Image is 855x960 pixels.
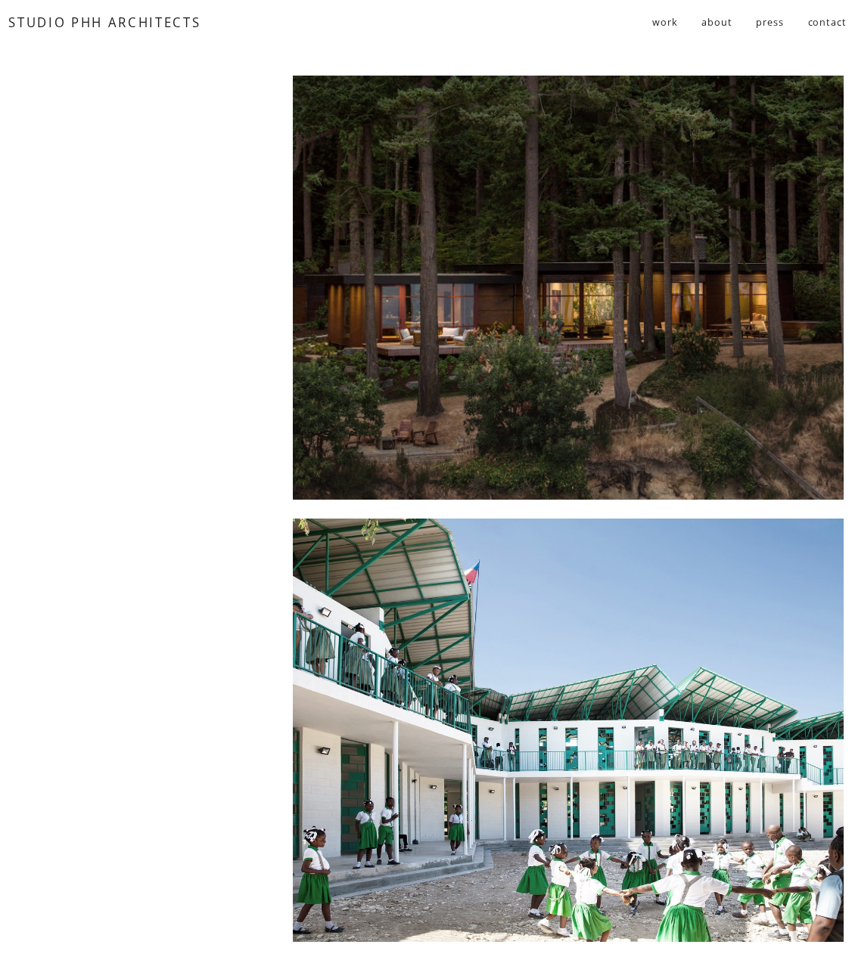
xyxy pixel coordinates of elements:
a: STUDIO PHH ARCHITECTS [8,14,201,31]
a: folder dropdown [652,9,678,35]
span: work [652,11,678,35]
a: about [701,9,732,35]
a: contact [808,9,847,35]
a: press [756,9,783,35]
